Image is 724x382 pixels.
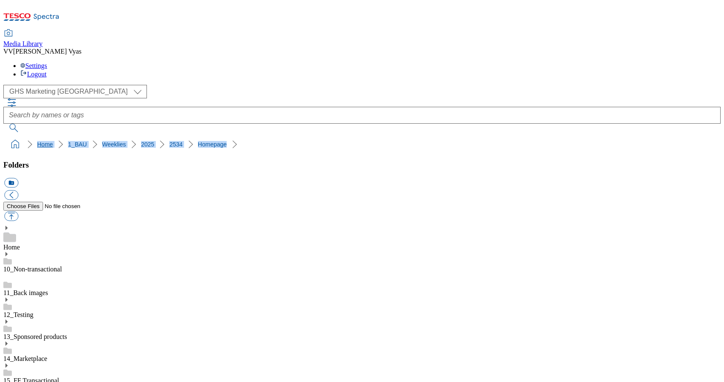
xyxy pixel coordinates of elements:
[3,289,48,296] a: 11_Back images
[102,141,126,148] a: Weeklies
[8,138,22,151] a: home
[169,141,182,148] a: 2534
[3,311,33,318] a: 12_Testing
[3,333,67,340] a: 13_Sponsored products
[3,266,62,273] a: 10_Non-transactional
[3,160,721,170] h3: Folders
[198,141,227,148] a: Homepage
[3,48,13,55] span: VV
[13,48,81,55] span: [PERSON_NAME] Vyas
[3,244,20,251] a: Home
[3,107,721,124] input: Search by names or tags
[3,40,43,47] span: Media Library
[68,141,87,148] a: 1_BAU
[3,355,47,362] a: 14_Marketplace
[141,141,154,148] a: 2025
[3,30,43,48] a: Media Library
[3,136,721,152] nav: breadcrumb
[20,70,46,78] a: Logout
[37,141,53,148] a: Home
[20,62,47,69] a: Settings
